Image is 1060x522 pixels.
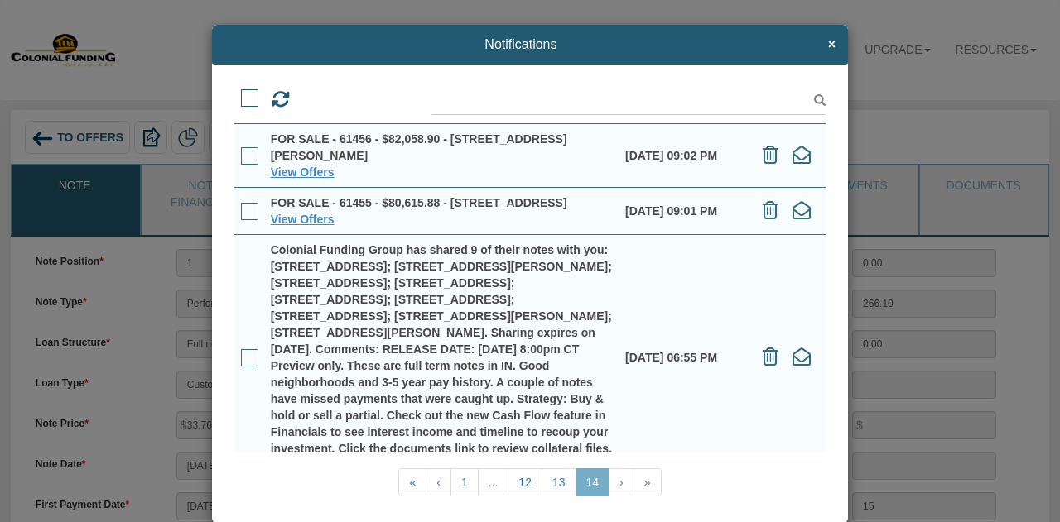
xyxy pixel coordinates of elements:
a: 1 [450,468,479,496]
a: 14 [576,468,610,496]
td: [DATE] 06:55 PM [619,234,749,480]
a: ... [478,468,509,496]
a: 12 [508,468,542,496]
td: [DATE] 09:01 PM [619,187,749,234]
a: « [398,468,426,496]
td: [DATE] 09:02 PM [619,123,749,187]
a: » [634,468,662,496]
a: View Offers [271,213,335,226]
a: ‹ [426,468,451,496]
a: › [609,468,634,496]
span: Notifications [224,37,817,52]
div: FOR SALE - 61455 - $80,615.88 - [STREET_ADDRESS] [271,194,612,211]
div: FOR SALE - 61456 - $82,058.90 - [STREET_ADDRESS][PERSON_NAME] [271,131,612,164]
a: View Offers [271,165,335,179]
div: Colonial Funding Group has shared 9 of their notes with you: [STREET_ADDRESS]; [STREET_ADDRESS][P... [271,242,612,457]
a: 13 [542,468,576,496]
span: × [828,37,836,52]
